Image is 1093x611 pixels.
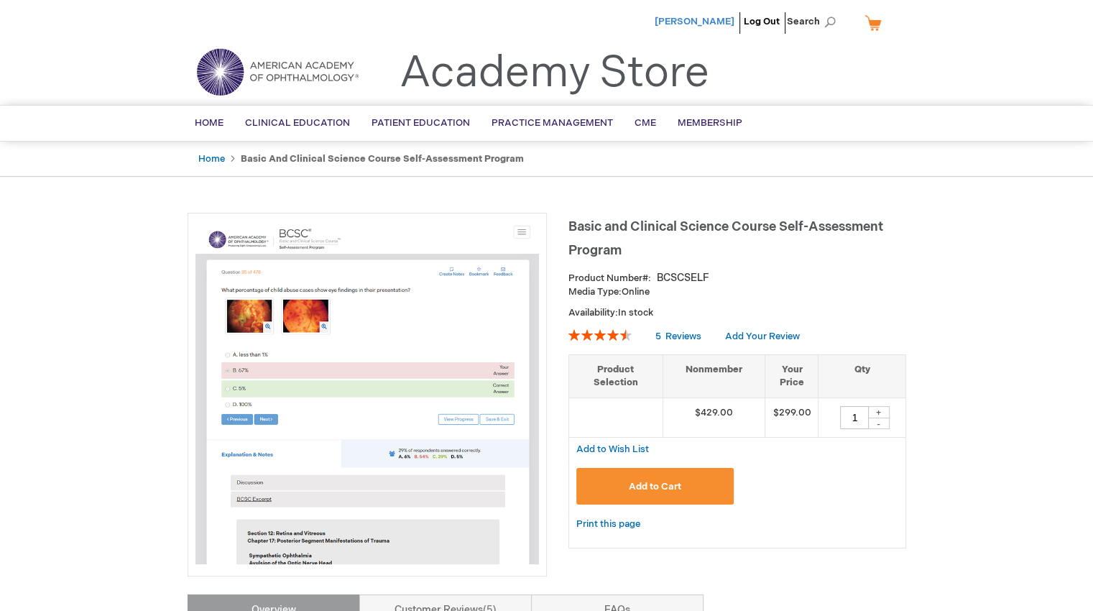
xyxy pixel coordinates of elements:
a: Home [198,153,225,165]
th: Product Selection [569,354,663,398]
a: Add Your Review [725,331,800,342]
div: - [868,418,890,429]
a: Add to Wish List [576,443,649,455]
img: Basic and Clinical Science Course Self-Assessment Program [195,221,539,564]
div: BCSCSELF [657,271,709,285]
button: Add to Cart [576,468,734,505]
th: Nonmember [663,354,765,398]
td: $429.00 [663,398,765,437]
span: Membership [678,117,742,129]
a: Print this page [576,515,640,533]
span: Reviews [665,331,701,342]
strong: Basic and Clinical Science Course Self-Assessment Program [241,153,524,165]
a: 5 Reviews [655,331,704,342]
strong: Product Number [568,272,651,284]
span: 5 [655,331,661,342]
th: Your Price [765,354,818,398]
span: CME [635,117,656,129]
span: Clinical Education [245,117,350,129]
strong: Media Type: [568,286,622,298]
div: + [868,406,890,418]
p: Online [568,285,906,299]
th: Qty [818,354,905,398]
div: 92% [568,329,632,341]
span: Home [195,117,223,129]
a: [PERSON_NAME] [655,16,734,27]
span: Patient Education [372,117,470,129]
a: Log Out [744,16,780,27]
p: Availability: [568,306,906,320]
span: Search [787,7,841,36]
input: Qty [840,406,869,429]
span: Practice Management [492,117,613,129]
td: $299.00 [765,398,818,437]
span: Add to Cart [629,481,681,492]
span: In stock [618,307,653,318]
a: Academy Store [400,47,709,99]
span: Basic and Clinical Science Course Self-Assessment Program [568,219,883,258]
